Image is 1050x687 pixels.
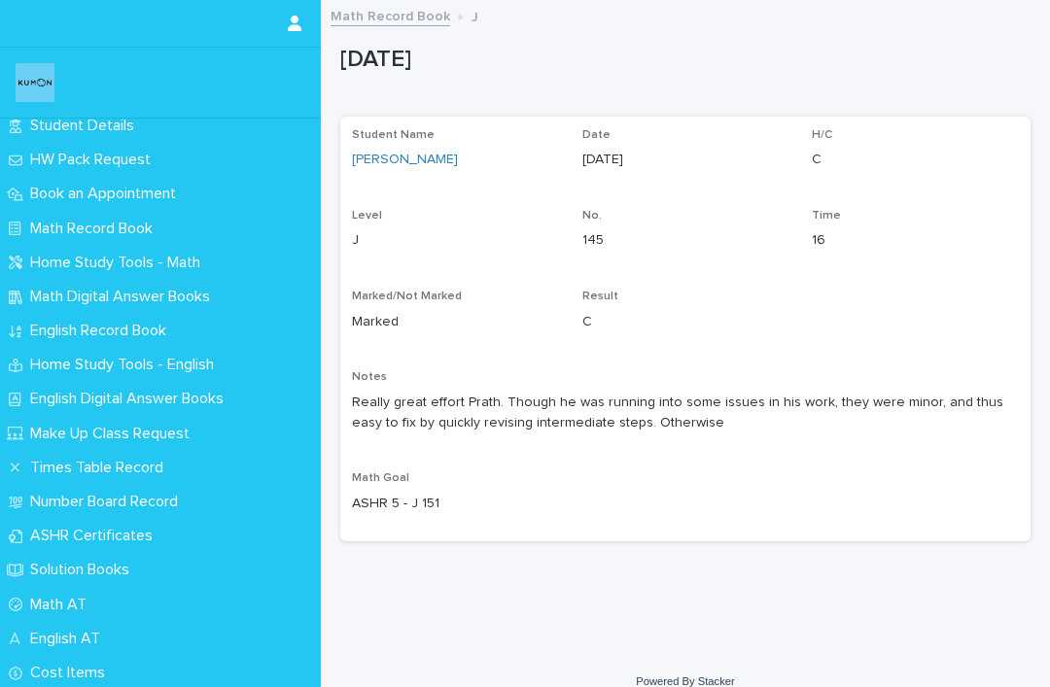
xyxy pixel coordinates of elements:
[812,210,841,222] span: Time
[331,4,450,26] a: Math Record Book
[352,393,1019,433] p: Really great effort Prath. Though he was running into some issues in his work, they were minor, a...
[582,150,789,170] p: [DATE]
[472,5,478,26] p: J
[22,459,179,477] p: Times Table Record
[22,561,145,579] p: Solution Books
[582,129,611,141] span: Date
[22,527,168,545] p: ASHR Certificates
[22,390,239,408] p: English Digital Answer Books
[812,150,1019,170] p: C
[352,230,559,251] p: J
[22,185,192,203] p: Book an Appointment
[582,312,789,332] p: C
[636,675,734,687] a: Powered By Stacker
[22,356,229,374] p: Home Study Tools - English
[22,596,102,614] p: Math AT
[22,493,193,511] p: Number Board Record
[22,664,121,682] p: Cost Items
[22,630,116,648] p: English AT
[22,220,168,238] p: Math Record Book
[812,230,1019,251] p: 16
[340,46,1023,74] p: [DATE]
[22,322,182,340] p: English Record Book
[812,129,832,141] span: H/C
[352,291,462,302] span: Marked/Not Marked
[22,254,216,272] p: Home Study Tools - Math
[352,129,435,141] span: Student Name
[352,494,559,514] p: ASHR 5 - J 151
[352,210,382,222] span: Level
[22,288,226,306] p: Math Digital Answer Books
[582,291,618,302] span: Result
[22,151,166,169] p: HW Pack Request
[582,230,789,251] p: 145
[352,150,458,170] a: [PERSON_NAME]
[352,472,409,484] span: Math Goal
[352,371,387,383] span: Notes
[582,210,602,222] span: No.
[16,63,54,102] img: o6XkwfS7S2qhyeB9lxyF
[352,312,559,332] p: Marked
[22,117,150,135] p: Student Details
[22,425,205,443] p: Make Up Class Request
